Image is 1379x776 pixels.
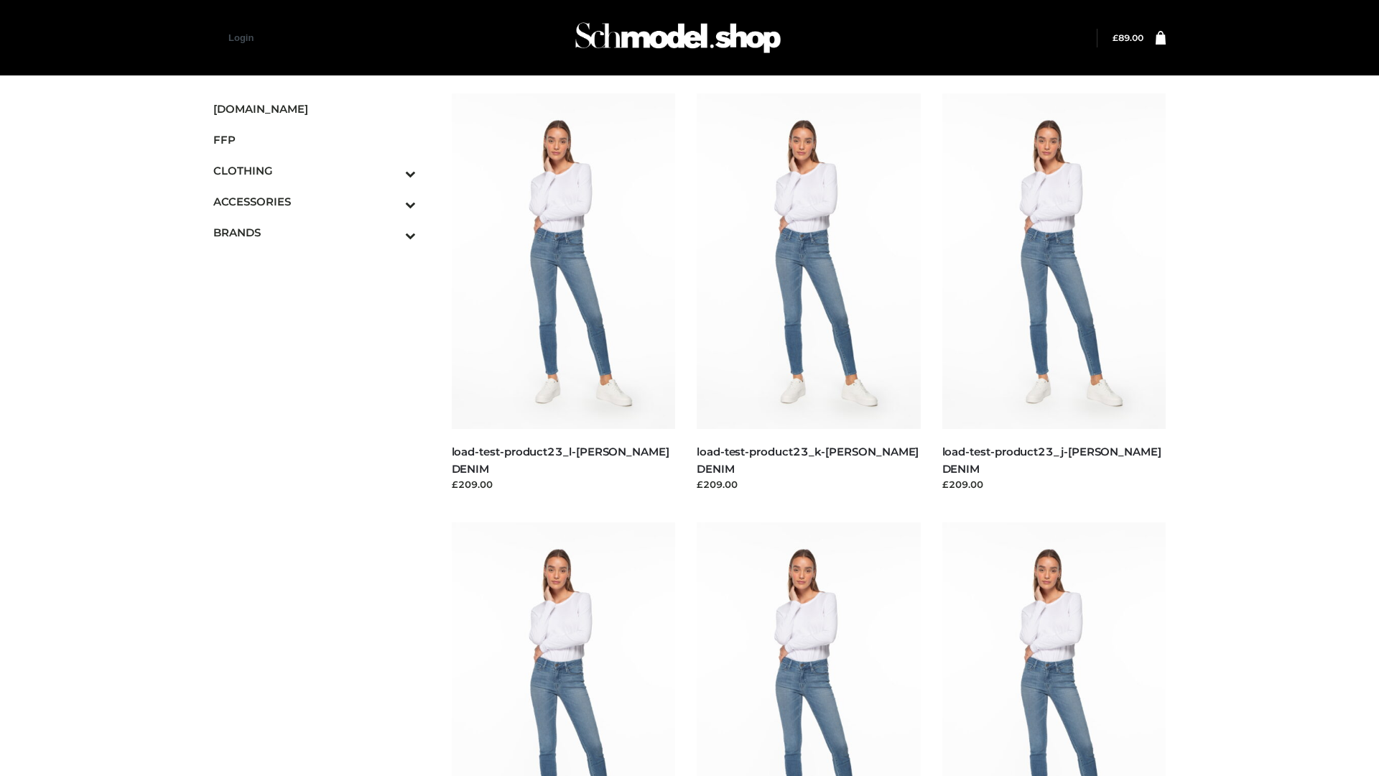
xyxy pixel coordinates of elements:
span: [DOMAIN_NAME] [213,101,416,117]
a: load-test-product23_j-[PERSON_NAME] DENIM [942,445,1161,475]
bdi: 89.00 [1113,32,1143,43]
div: £209.00 [452,477,676,491]
span: BRANDS [213,224,416,241]
div: £209.00 [942,477,1166,491]
button: Toggle Submenu [366,155,416,186]
a: FFP [213,124,416,155]
a: £89.00 [1113,32,1143,43]
a: CLOTHINGToggle Submenu [213,155,416,186]
a: Login [228,32,254,43]
img: Schmodel Admin 964 [570,9,786,66]
button: Toggle Submenu [366,217,416,248]
span: ACCESSORIES [213,193,416,210]
a: load-test-product23_l-[PERSON_NAME] DENIM [452,445,669,475]
a: load-test-product23_k-[PERSON_NAME] DENIM [697,445,919,475]
span: £ [1113,32,1118,43]
span: FFP [213,131,416,148]
div: £209.00 [697,477,921,491]
a: ACCESSORIESToggle Submenu [213,186,416,217]
a: BRANDSToggle Submenu [213,217,416,248]
span: CLOTHING [213,162,416,179]
button: Toggle Submenu [366,186,416,217]
a: [DOMAIN_NAME] [213,93,416,124]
